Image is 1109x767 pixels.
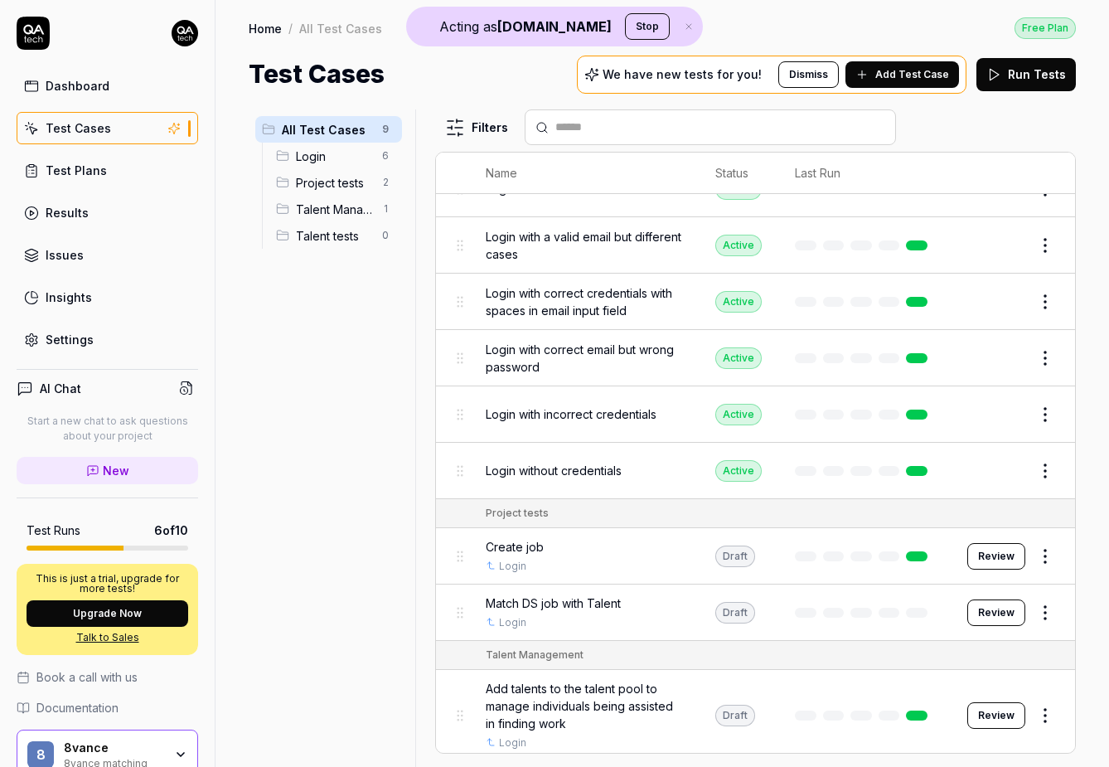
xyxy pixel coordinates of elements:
button: Review [967,702,1025,729]
button: Add Test Case [845,61,959,88]
div: Project tests [486,506,549,521]
span: Book a call with us [36,668,138,686]
span: Login with a valid email but different cases [486,228,682,263]
span: Add Test Case [875,67,949,82]
a: Talk to Sales [27,630,188,645]
div: Issues [46,246,84,264]
div: Draft [715,705,755,726]
button: Filters [435,111,518,144]
a: Home [249,20,282,36]
button: Free Plan [1015,17,1076,39]
span: 0 [375,226,395,245]
a: Results [17,197,198,229]
button: Upgrade Now [27,600,188,627]
a: Issues [17,239,198,271]
button: Dismiss [778,61,839,88]
p: We have new tests for you! [603,69,762,80]
span: 6 of 10 [154,522,188,539]
div: Results [46,204,89,221]
h1: Test Cases [249,56,385,93]
span: All Test Cases [282,121,372,138]
p: Start a new chat to ask questions about your project [17,414,198,444]
div: Active [715,460,762,482]
span: Documentation [36,699,119,716]
div: 8vance [64,740,163,755]
span: 9 [375,119,395,139]
span: Project tests [296,174,372,192]
tr: Login with correct email but wrong passwordActive [436,330,1075,386]
div: Drag to reorderProject tests2 [269,169,402,196]
tr: Add talents to the talent pool to manage individuals being assisted in finding workLoginDraftReview [436,670,1075,760]
a: Login [499,559,526,574]
div: Drag to reorderLogin6 [269,143,402,169]
span: Login with correct credentials with spaces in email input field [486,284,682,319]
a: Test Cases [17,112,198,144]
tr: Login with incorrect credentialsActive [436,386,1075,443]
div: Draft [715,546,755,567]
button: Stop [625,13,670,40]
div: Drag to reorderTalent Management1 [269,196,402,222]
div: Active [715,404,762,425]
h4: AI Chat [40,380,81,397]
button: Review [967,543,1025,570]
a: Test Plans [17,154,198,187]
a: Documentation [17,699,198,716]
a: Book a call with us [17,668,198,686]
tr: Create jobLoginDraftReview [436,528,1075,585]
div: Insights [46,289,92,306]
div: Active [715,235,762,256]
a: New [17,457,198,484]
p: This is just a trial, upgrade for more tests! [27,574,188,594]
span: Talent Management [296,201,372,218]
span: 2 [375,172,395,192]
div: Talent Management [486,648,584,663]
button: Run Tests [976,58,1076,91]
div: Dashboard [46,77,109,95]
div: Test Plans [46,162,107,179]
div: Settings [46,331,94,348]
h5: Test Runs [27,523,80,538]
th: Last Run [778,153,951,194]
div: Test Cases [46,119,111,137]
tr: Login with correct credentials with spaces in email input fieldActive [436,274,1075,330]
span: Login with incorrect credentials [486,405,656,423]
span: Login without credentials [486,462,622,479]
th: Status [699,153,778,194]
img: 7ccf6c19-61ad-4a6c-8811-018b02a1b829.jpg [172,20,198,46]
span: New [103,462,129,479]
span: Add talents to the talent pool to manage individuals being assisted in finding work [486,680,682,732]
a: Settings [17,323,198,356]
tr: Login with a valid email but different casesActive [436,217,1075,274]
span: Create job [486,538,544,556]
a: Insights [17,281,198,313]
tr: Login without credentialsActive [436,443,1075,499]
span: Login with correct email but wrong password [486,341,682,376]
th: Name [469,153,699,194]
a: Login [499,615,526,630]
span: Login [296,148,372,165]
div: / [288,20,293,36]
span: 1 [375,199,395,219]
div: All Test Cases [299,20,382,36]
div: Drag to reorderTalent tests0 [269,222,402,249]
button: Review [967,600,1025,626]
tr: Match DS job with TalentLoginDraftReview [436,585,1075,641]
a: Login [499,735,526,750]
div: Draft [715,602,755,624]
div: Active [715,291,762,313]
span: Match DS job with Talent [486,595,621,612]
div: Active [715,347,762,369]
a: Dashboard [17,70,198,102]
span: 6 [375,146,395,166]
span: Talent tests [296,227,372,245]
